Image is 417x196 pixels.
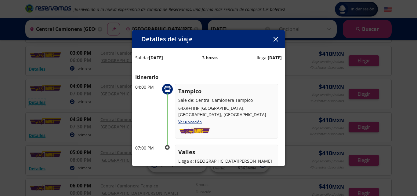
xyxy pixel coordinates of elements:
p: Llega a: [GEOGRAPHIC_DATA][PERSON_NAME] [178,158,275,164]
p: llega: [257,54,282,61]
p: 07:00 PM [135,145,160,151]
p: Tampico [178,87,275,95]
p: 3 horas [202,54,218,61]
p: Detalles del viaje [141,35,193,44]
p: Salida: [135,54,163,61]
p: Itinerario [135,73,282,81]
b: [DATE] [268,55,282,61]
p: 04:00 PM [135,84,160,90]
img: autonabes.png [178,127,211,135]
a: Ver ubicación [178,119,202,124]
p: Sale de: Central Camionera Tampico [178,97,275,103]
b: [DATE] [149,55,163,61]
p: Valles [178,148,275,156]
p: 64XR+HHP [GEOGRAPHIC_DATA], [GEOGRAPHIC_DATA], [GEOGRAPHIC_DATA] [178,105,275,118]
